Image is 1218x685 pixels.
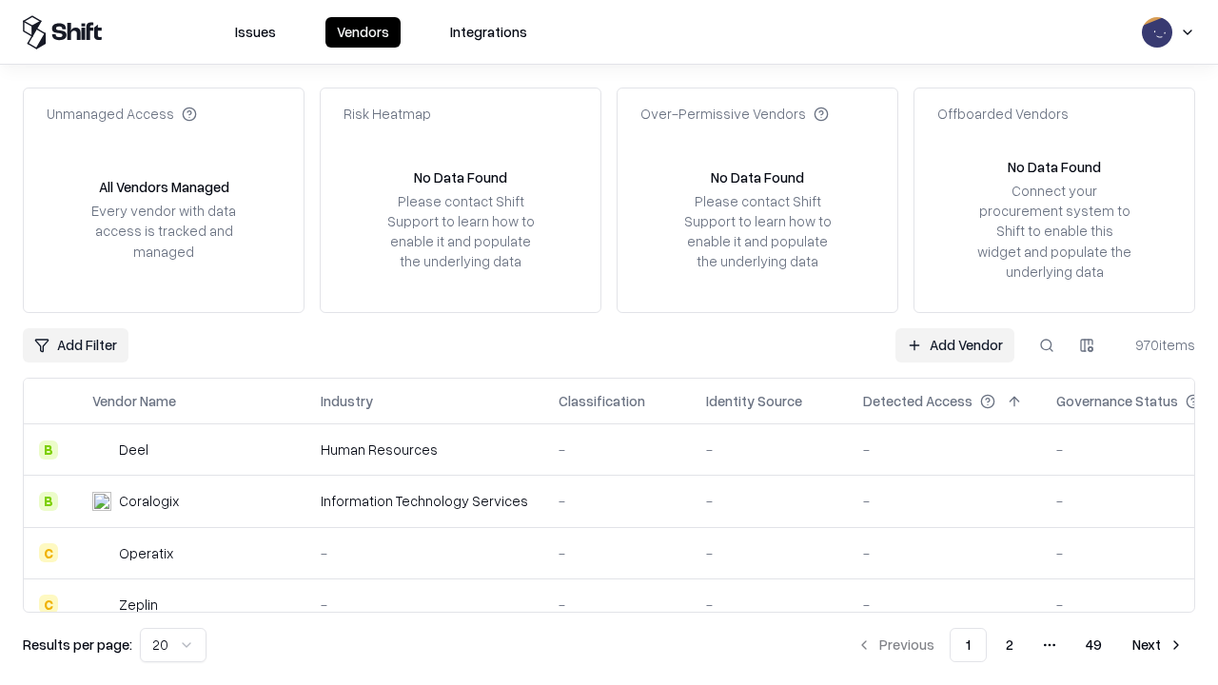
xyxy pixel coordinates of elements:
button: 49 [1071,628,1117,662]
div: Please contact Shift Support to learn how to enable it and populate the underlying data [678,191,836,272]
div: - [863,543,1026,563]
div: - [863,595,1026,615]
div: All Vendors Managed [99,177,229,197]
button: Integrations [439,17,539,48]
div: No Data Found [1008,157,1101,177]
img: Deel [92,440,111,460]
img: Zeplin [92,595,111,614]
div: Every vendor with data access is tracked and managed [85,201,243,261]
div: - [321,595,528,615]
div: B [39,492,58,511]
div: Unmanaged Access [47,104,197,124]
div: Connect your procurement system to Shift to enable this widget and populate the underlying data [975,181,1133,282]
div: - [321,543,528,563]
div: Governance Status [1056,391,1178,411]
div: Classification [559,391,645,411]
div: Risk Heatmap [344,104,431,124]
div: Please contact Shift Support to learn how to enable it and populate the underlying data [382,191,540,272]
div: Industry [321,391,373,411]
div: Deel [119,440,148,460]
div: - [559,543,676,563]
img: Operatix [92,543,111,562]
div: B [39,440,58,460]
div: Detected Access [863,391,972,411]
button: Add Filter [23,328,128,362]
div: 970 items [1119,335,1195,355]
div: - [559,595,676,615]
div: C [39,595,58,614]
div: No Data Found [414,167,507,187]
button: Issues [224,17,287,48]
p: Results per page: [23,635,132,655]
div: - [863,491,1026,511]
div: No Data Found [711,167,804,187]
button: 1 [950,628,987,662]
div: - [559,491,676,511]
div: - [706,440,833,460]
div: Human Resources [321,440,528,460]
div: Offboarded Vendors [937,104,1069,124]
a: Add Vendor [895,328,1014,362]
button: Next [1121,628,1195,662]
div: Operatix [119,543,173,563]
div: Identity Source [706,391,802,411]
nav: pagination [845,628,1195,662]
div: Information Technology Services [321,491,528,511]
div: Zeplin [119,595,158,615]
div: Vendor Name [92,391,176,411]
div: - [706,595,833,615]
div: - [706,491,833,511]
button: 2 [991,628,1029,662]
div: - [863,440,1026,460]
button: Vendors [325,17,401,48]
div: - [559,440,676,460]
div: - [706,543,833,563]
img: Coralogix [92,492,111,511]
div: C [39,543,58,562]
div: Coralogix [119,491,179,511]
div: Over-Permissive Vendors [640,104,829,124]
